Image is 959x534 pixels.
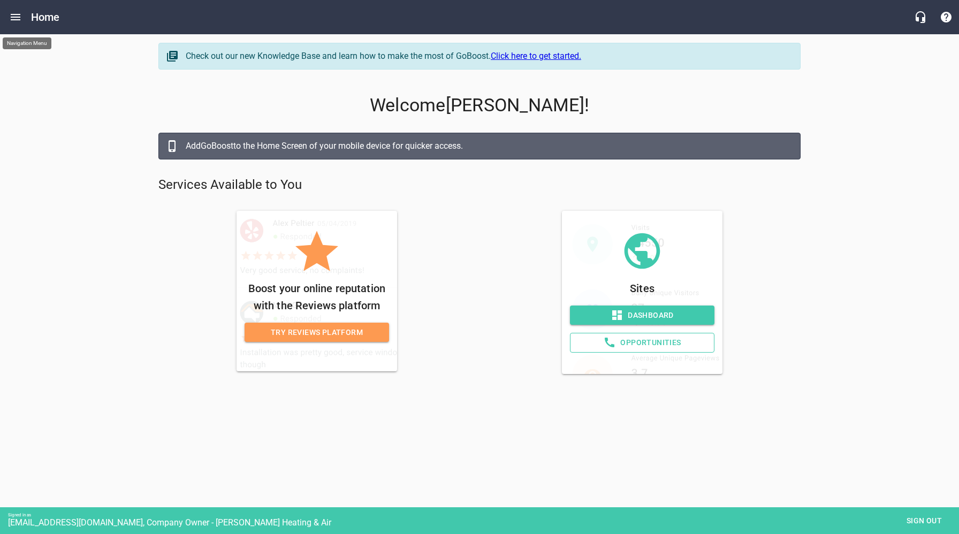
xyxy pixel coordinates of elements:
div: Signed in as [8,513,959,517]
a: Click here to get started. [491,51,581,61]
a: Try Reviews Platform [245,323,389,342]
h6: Home [31,9,60,26]
span: Dashboard [579,309,706,322]
button: Support Portal [933,4,959,30]
button: Open drawer [3,4,28,30]
a: AddGoBoostto the Home Screen of your mobile device for quicker access. [158,133,801,159]
span: Sign out [902,514,947,528]
div: Check out our new Knowledge Base and learn how to make the most of GoBoost. [186,50,789,63]
div: [EMAIL_ADDRESS][DOMAIN_NAME], Company Owner - [PERSON_NAME] Heating & Air [8,517,959,528]
a: Dashboard [570,306,714,325]
div: Add GoBoost to the Home Screen of your mobile device for quicker access. [186,140,789,152]
span: Try Reviews Platform [253,326,380,339]
a: Opportunities [570,333,714,353]
button: Sign out [897,511,951,531]
span: Opportunities [579,336,705,349]
p: Sites [570,280,714,297]
p: Welcome [PERSON_NAME] ! [158,95,801,116]
button: Live Chat [908,4,933,30]
p: Services Available to You [158,177,801,194]
p: Boost your online reputation with the Reviews platform [245,280,389,314]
